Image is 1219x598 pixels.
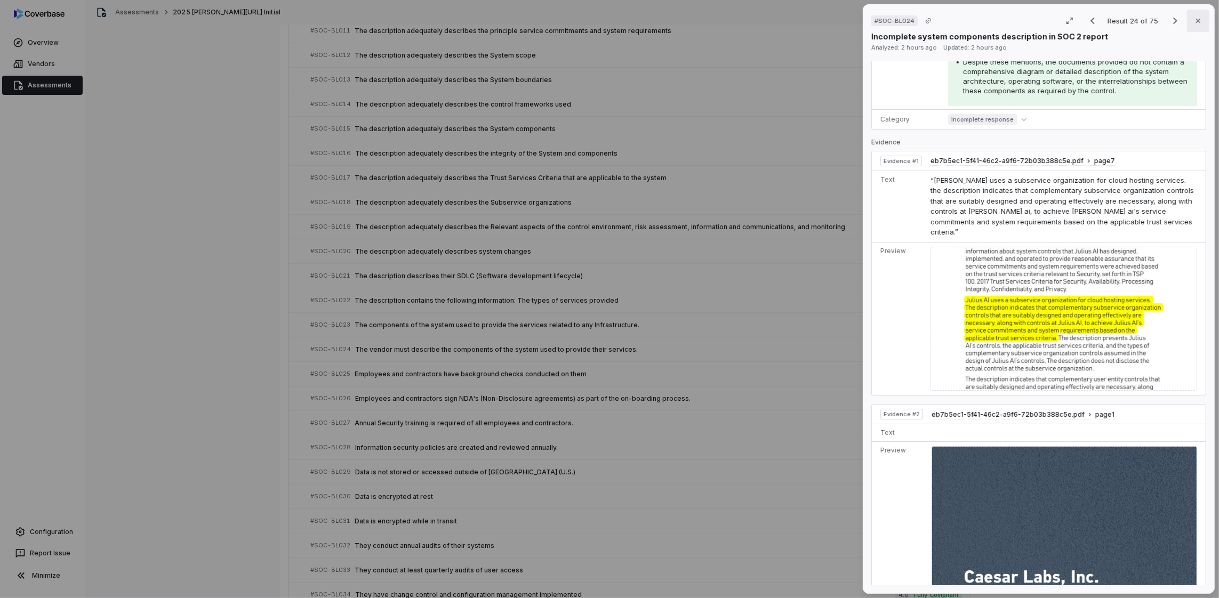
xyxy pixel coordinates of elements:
p: Evidence [871,138,1206,151]
button: Next result [1165,14,1186,27]
span: Updated: 2 hours ago [943,44,1007,51]
td: Text [872,171,926,242]
span: Despite these mentions, the documents provided do not contain a comprehensive diagram or detailed... [963,58,1188,95]
span: eb7b5ec1-5f41-46c2-a9f6-72b03b388c5e.pdf [932,410,1085,419]
td: Preview [872,242,926,395]
button: Previous result [1082,14,1103,27]
p: Category [880,115,931,124]
span: Incomplete response [948,114,1017,125]
img: 92f8d85a5e3242228bef1200741833bd_original.jpg_w1200.jpg [931,247,1197,391]
span: Evidence # 2 [884,410,920,418]
p: Incomplete system components description in SOC 2 report [871,31,1108,42]
span: “[PERSON_NAME] uses a subservice organization for cloud hosting services. the description indicat... [931,176,1194,237]
button: eb7b5ec1-5f41-46c2-a9f6-72b03b388c5e.pdfpage1 [932,410,1114,419]
span: Analyzed: 2 hours ago [871,44,937,51]
span: page 1 [1095,410,1114,419]
span: Evidence # 1 [884,157,919,165]
p: Result 24 of 75 [1108,15,1160,27]
span: page 7 [1094,157,1115,165]
button: Copy link [919,11,938,30]
span: # SOC-BL024 [875,17,915,25]
td: Text [872,424,927,442]
button: eb7b5ec1-5f41-46c2-a9f6-72b03b388c5e.pdfpage7 [931,157,1115,166]
span: eb7b5ec1-5f41-46c2-a9f6-72b03b388c5e.pdf [931,157,1084,165]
